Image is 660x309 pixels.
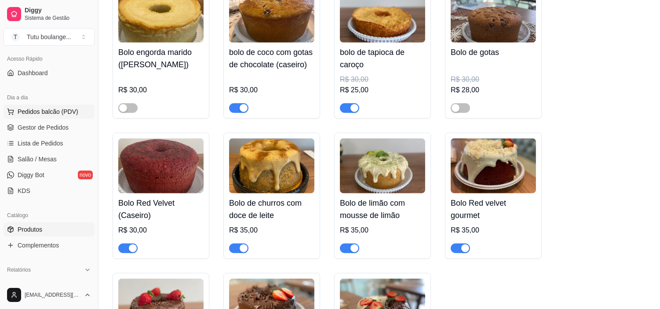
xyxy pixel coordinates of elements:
span: Relatórios de vendas [18,280,76,288]
div: Dia a dia [4,91,95,105]
h4: Bolo Red Velvet (Caseiro) [118,197,204,222]
button: Pedidos balcão (PDV) [4,105,95,119]
span: Lista de Pedidos [18,139,63,148]
a: Complementos [4,238,95,252]
div: R$ 30,00 [229,85,314,95]
span: Dashboard [18,69,48,77]
a: Diggy Botnovo [4,168,95,182]
div: R$ 30,00 [340,74,425,85]
span: Complementos [18,241,59,250]
img: product-image [340,138,425,193]
a: Lista de Pedidos [4,136,95,150]
div: Catálogo [4,208,95,222]
div: R$ 28,00 [451,85,536,95]
a: Gestor de Pedidos [4,120,95,135]
a: Salão / Mesas [4,152,95,166]
button: [EMAIL_ADDRESS][DOMAIN_NAME] [4,284,95,305]
div: R$ 35,00 [340,225,425,236]
a: Dashboard [4,66,95,80]
span: Diggy Bot [18,171,44,179]
img: product-image [229,138,314,193]
div: R$ 25,00 [340,85,425,95]
span: Relatórios [7,266,31,273]
span: Diggy [25,7,91,15]
span: Produtos [18,225,42,234]
div: R$ 30,00 [118,225,204,236]
img: product-image [451,138,536,193]
div: Tutu boulange ... [27,33,71,41]
a: Relatórios de vendas [4,277,95,291]
a: DiggySistema de Gestão [4,4,95,25]
h4: Bolo engorda marido ([PERSON_NAME]) [118,46,204,71]
h4: bolo de coco com gotas de chocolate (caseiro) [229,46,314,71]
span: T [11,33,20,41]
span: Gestor de Pedidos [18,123,69,132]
span: Sistema de Gestão [25,15,91,22]
h4: Bolo de limão com mousse de limão [340,197,425,222]
a: KDS [4,184,95,198]
span: Salão / Mesas [18,155,57,164]
button: Select a team [4,28,95,46]
div: R$ 30,00 [451,74,536,85]
h4: Bolo de gotas [451,46,536,58]
h4: Bolo de churros com doce de leite [229,197,314,222]
h4: bolo de tapioca de caroço [340,46,425,71]
h4: Bolo Red velvet gourmet [451,197,536,222]
span: Pedidos balcão (PDV) [18,107,78,116]
div: R$ 30,00 [118,85,204,95]
span: KDS [18,186,30,195]
img: product-image [118,138,204,193]
div: Acesso Rápido [4,52,95,66]
a: Produtos [4,222,95,236]
div: R$ 35,00 [229,225,314,236]
span: [EMAIL_ADDRESS][DOMAIN_NAME] [25,291,80,298]
div: R$ 35,00 [451,225,536,236]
